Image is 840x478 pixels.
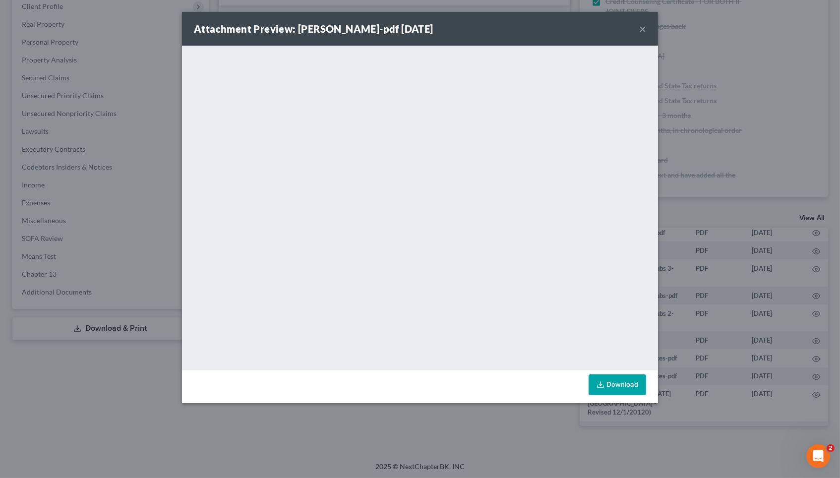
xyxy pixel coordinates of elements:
a: Download [589,374,646,395]
span: 2 [827,444,835,452]
iframe: <object ng-attr-data='[URL][DOMAIN_NAME]' type='application/pdf' width='100%' height='650px'></ob... [182,46,658,368]
iframe: Intercom live chat [806,444,830,468]
button: × [639,23,646,35]
strong: Attachment Preview: [PERSON_NAME]-pdf [DATE] [194,23,433,35]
